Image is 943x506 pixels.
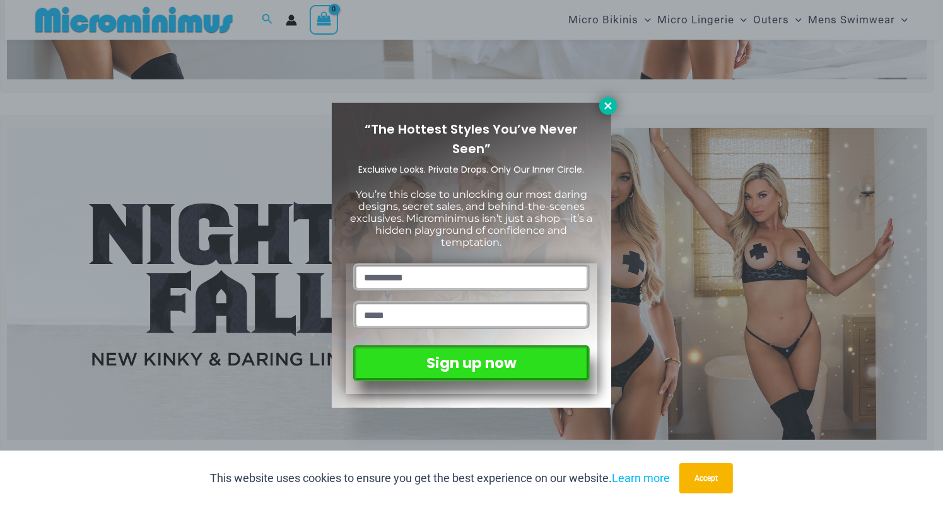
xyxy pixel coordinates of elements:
button: Sign up now [353,345,590,381]
button: Close [599,97,617,115]
span: Exclusive Looks. Private Drops. Only Our Inner Circle. [359,163,585,176]
p: This website uses cookies to ensure you get the best experience on our website. [210,469,670,488]
span: You’re this close to unlocking our most daring designs, secret sales, and behind-the-scenes exclu... [351,188,593,249]
a: Learn more [612,471,670,485]
span: “The Hottest Styles You’ve Never Seen” [365,120,578,158]
button: Accept [679,463,733,493]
